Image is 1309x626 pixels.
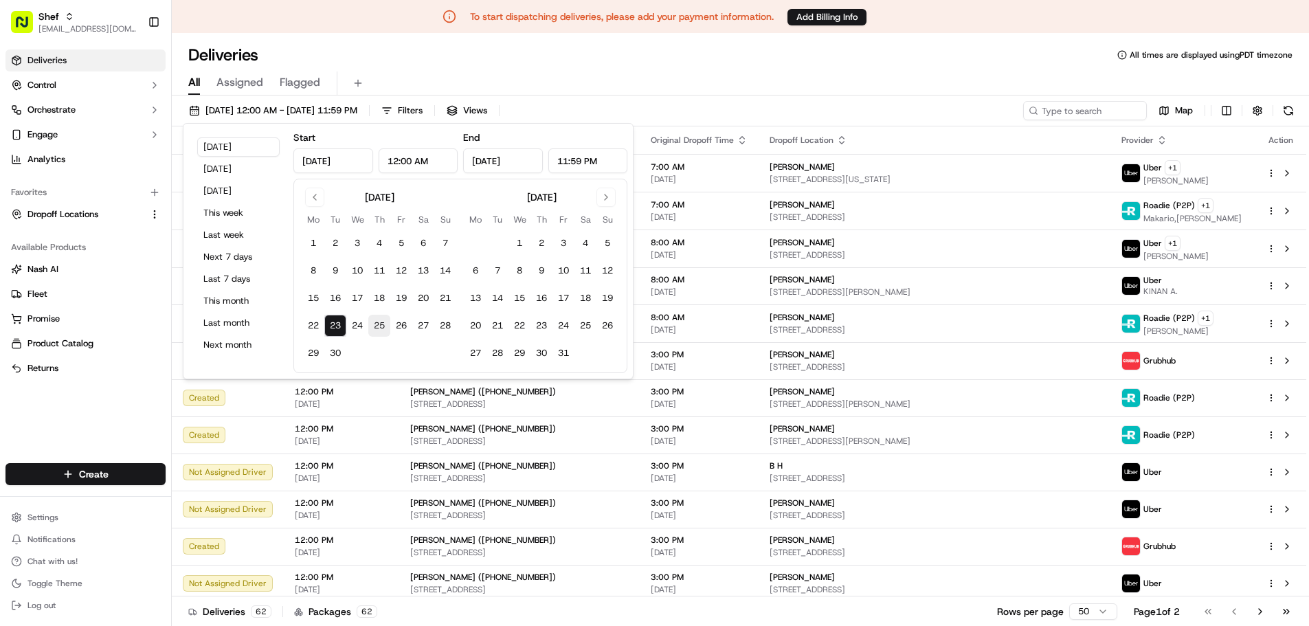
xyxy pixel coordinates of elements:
[486,260,508,282] button: 7
[1143,175,1209,186] span: [PERSON_NAME]
[390,212,412,227] th: Friday
[183,101,363,120] button: [DATE] 12:00 AM - [DATE] 11:59 PM
[651,237,748,248] span: 8:00 AM
[1122,537,1140,555] img: 5e692f75ce7d37001a5d71f1
[651,436,748,447] span: [DATE]
[5,596,166,615] button: Log out
[305,188,324,207] button: Go to previous month
[1165,160,1181,175] button: +1
[574,287,596,309] button: 18
[5,181,166,203] div: Favorites
[530,315,552,337] button: 23
[346,260,368,282] button: 10
[27,79,56,91] span: Control
[508,342,530,364] button: 29
[295,473,388,484] span: [DATE]
[205,104,357,117] span: [DATE] 12:00 AM - [DATE] 11:59 PM
[651,399,748,410] span: [DATE]
[346,212,368,227] th: Wednesday
[1152,101,1199,120] button: Map
[1121,135,1154,146] span: Provider
[324,212,346,227] th: Tuesday
[295,436,388,447] span: [DATE]
[346,287,368,309] button: 17
[410,423,556,434] span: [PERSON_NAME] ([PHONE_NUMBER])
[11,208,144,221] a: Dropoff Locations
[14,200,36,222] img: Shef Support
[188,605,271,618] div: Deliveries
[5,574,166,593] button: Toggle Theme
[346,315,368,337] button: 24
[1143,275,1162,286] span: Uber
[5,49,166,71] a: Deliveries
[552,287,574,309] button: 17
[651,547,748,558] span: [DATE]
[38,23,137,34] button: [EMAIL_ADDRESS][DOMAIN_NAME]
[295,423,388,434] span: 12:00 PM
[38,10,59,23] button: Shef
[410,584,629,595] span: [STREET_ADDRESS]
[368,287,390,309] button: 18
[651,498,748,508] span: 3:00 PM
[197,225,280,245] button: Last week
[1122,500,1140,518] img: uber-new-logo.jpeg
[130,270,221,284] span: API Documentation
[197,313,280,333] button: Last month
[197,203,280,223] button: This week
[770,237,835,248] span: [PERSON_NAME]
[770,361,1099,372] span: [STREET_ADDRESS]
[5,99,166,121] button: Orchestrate
[651,274,748,285] span: 8:00 AM
[1143,392,1195,403] span: Roadie (P2P)
[27,263,58,276] span: Nash AI
[5,148,166,170] a: Analytics
[770,349,835,360] span: [PERSON_NAME]
[251,605,271,618] div: 62
[43,213,96,224] span: Shef Support
[651,174,748,185] span: [DATE]
[1134,605,1180,618] div: Page 1 of 2
[530,260,552,282] button: 9
[1122,426,1140,444] img: roadie-logo-v2.jpg
[368,260,390,282] button: 11
[213,176,250,192] button: See all
[651,423,748,434] span: 3:00 PM
[574,260,596,282] button: 11
[508,232,530,254] button: 1
[530,342,552,364] button: 30
[530,212,552,227] th: Thursday
[770,386,835,397] span: [PERSON_NAME]
[410,473,629,484] span: [STREET_ADDRESS]
[770,274,835,285] span: [PERSON_NAME]
[574,212,596,227] th: Saturday
[62,131,225,145] div: Start new chat
[27,153,65,166] span: Analytics
[197,137,280,157] button: [DATE]
[5,308,166,330] button: Promise
[463,148,543,173] input: Date
[465,342,486,364] button: 27
[1279,101,1298,120] button: Refresh
[324,342,346,364] button: 30
[27,512,58,523] span: Settings
[27,270,105,284] span: Knowledge Base
[1143,578,1162,589] span: Uber
[1122,463,1140,481] img: uber-new-logo.jpeg
[188,74,200,91] span: All
[412,212,434,227] th: Saturday
[1130,49,1293,60] span: All times are displayed using PDT timezone
[434,260,456,282] button: 14
[27,104,76,116] span: Orchestrate
[5,357,166,379] button: Returns
[27,288,47,300] span: Fleet
[465,212,486,227] th: Monday
[596,232,618,254] button: 5
[1143,504,1162,515] span: Uber
[5,74,166,96] button: Control
[1143,313,1195,324] span: Roadie (P2P)
[651,361,748,372] span: [DATE]
[770,249,1099,260] span: [STREET_ADDRESS]
[463,131,480,144] label: End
